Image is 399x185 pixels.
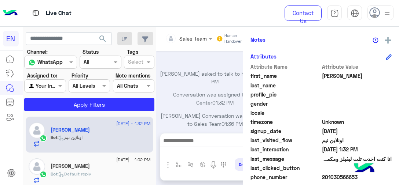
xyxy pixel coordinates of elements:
[185,159,197,171] button: Trigger scenario
[322,100,392,107] span: null
[327,5,342,21] a: tab
[116,72,150,79] label: Note mentions
[27,48,48,56] label: Channel:
[250,127,321,135] span: signup_date
[159,91,271,106] p: Conversation was assigned to Call Center
[373,37,378,43] img: notes
[322,127,392,135] span: 2025-09-09T11:32:51.704Z
[46,8,72,18] p: Live Chat
[382,9,392,18] img: profile
[285,5,322,21] a: Contact Us
[250,173,321,181] span: phone_number
[322,109,392,117] span: null
[127,58,143,67] div: Select
[58,135,83,140] span: : اونلاين تيم
[116,120,150,127] span: [DATE] - 1:32 PM
[164,161,172,169] img: send attachment
[51,171,58,177] span: Bot
[3,31,19,46] div: EN
[224,33,254,45] small: Human Handover
[83,48,99,56] label: Status
[212,99,234,106] span: 01:32 PM
[322,136,392,144] span: اونلاين تيم
[188,162,194,167] img: Trigger scenario
[31,8,40,18] img: tab
[220,162,226,168] img: make a call
[40,171,47,178] img: WhatsApp
[385,37,391,44] img: add
[72,72,88,79] label: Priority
[322,164,392,172] span: null
[98,34,107,43] span: search
[127,48,138,56] label: Tags
[58,171,91,177] span: : Default reply
[51,127,90,133] h5: Mahmoud
[250,109,321,117] span: locale
[116,156,150,163] span: [DATE] - 1:02 PM
[29,122,45,139] img: defaultAdmin.png
[322,155,392,163] span: انا كنت اخدت تلت ليڤيلز ومكملتش التالت الكلام دا من فتره وكنت عاوز اكمل اونلاين
[197,159,209,171] button: create order
[330,9,339,18] img: tab
[94,32,112,48] button: search
[51,135,58,140] span: Bot
[250,146,321,153] span: last_interaction
[29,158,45,175] img: defaultAdmin.png
[250,118,321,126] span: timezone
[250,91,321,98] span: profile_pic
[3,5,18,21] img: Logo
[351,156,377,181] img: hulul-logo.png
[250,155,321,163] span: last_message
[322,118,392,126] span: Unknown
[250,82,321,89] span: last_name
[200,162,206,167] img: create order
[250,53,277,60] h6: Attributes
[176,162,182,167] img: select flow
[40,135,47,142] img: WhatsApp
[322,146,392,153] span: 2025-09-09T11:32:51.697Z
[173,159,185,171] button: select flow
[209,161,218,169] img: send voice note
[222,121,243,127] span: 01:36 PM
[51,163,90,169] h5: ام ياسين
[250,72,321,80] span: first_name
[351,9,359,18] img: tab
[322,173,392,181] span: 201030566653
[322,63,392,71] span: Attribute Value
[24,98,154,111] button: Apply Filters
[250,63,321,71] span: Attribute Name
[27,72,57,79] label: Assigned to:
[250,136,321,144] span: last_visited_flow
[322,72,392,80] span: Mahmoud
[250,36,266,43] h6: Notes
[250,100,321,107] span: gender
[159,70,271,86] p: [PERSON_NAME] asked to talk to human
[235,158,252,171] button: Drop
[159,112,271,128] p: [PERSON_NAME] Conversation was assigned to Sales Team
[250,164,321,172] span: last_clicked_button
